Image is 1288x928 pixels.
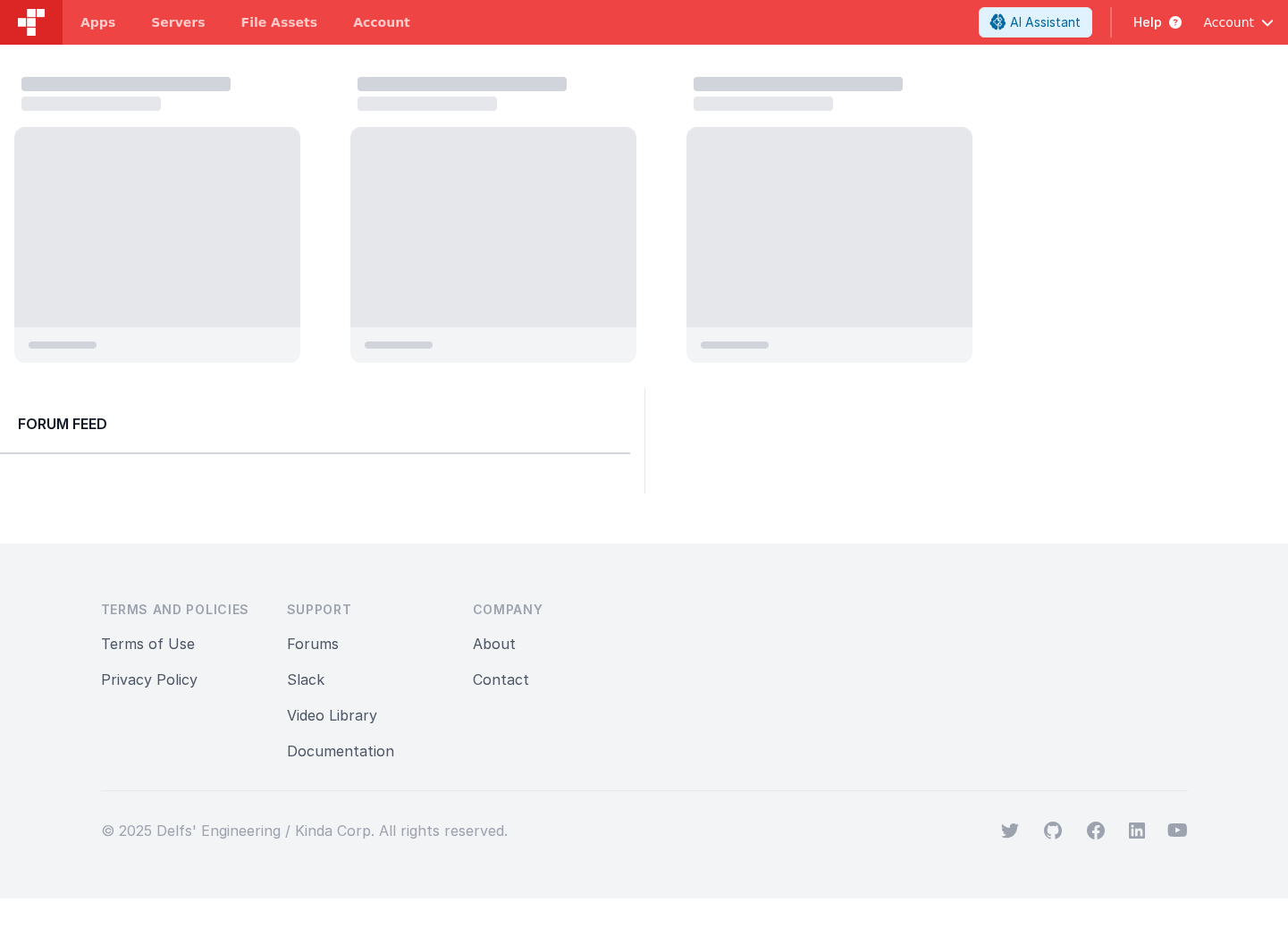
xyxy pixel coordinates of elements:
button: Video Library [287,704,377,726]
h2: Forum Feed [18,413,612,434]
span: File Assets [241,13,318,31]
p: © 2025 Delfs' Engineering / Kinda Corp. All rights reserved. [101,820,508,841]
h3: Support [287,601,444,619]
button: Slack [287,669,324,690]
button: About [473,633,516,654]
button: AI Assistant [979,7,1092,38]
a: Slack [287,671,324,688]
button: Account [1203,13,1274,31]
a: Privacy Policy [101,671,198,688]
h3: Terms and Policies [101,601,258,619]
span: Servers [151,13,205,31]
button: Documentation [287,740,394,762]
button: Contact [473,669,529,690]
h3: Company [473,601,630,619]
svg: viewBox="0 0 24 24" aria-hidden="true"> [1128,822,1146,839]
button: Forums [287,633,339,654]
a: Terms of Use [101,635,195,653]
span: Account [1203,13,1254,31]
a: About [473,635,516,653]
span: Apps [80,13,115,31]
span: Help [1133,13,1162,31]
span: AI Assistant [1010,13,1081,31]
